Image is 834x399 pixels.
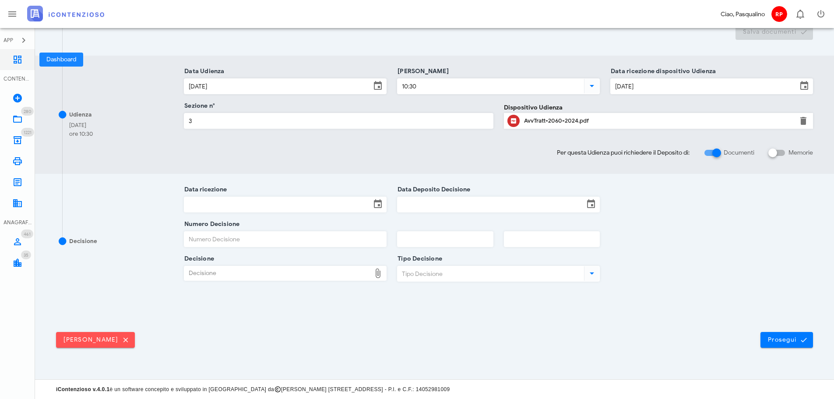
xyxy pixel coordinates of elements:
span: Distintivo [21,128,34,137]
span: 35 [24,252,28,258]
label: Sezione n° [182,102,215,110]
img: logo-text-2x.png [27,6,104,21]
span: [PERSON_NAME] [63,336,128,344]
span: Per questa Udienza puoi richiedere il Deposito di: [557,148,690,157]
input: Tipo Decisione [398,266,582,281]
input: Numero Decisione [184,232,386,247]
div: Decisione [184,266,371,280]
span: Prosegui [767,336,806,344]
span: Distintivo [21,107,34,116]
span: 280 [24,109,31,114]
button: Elimina [798,116,809,126]
div: Clicca per aprire un'anteprima del file o scaricarlo [524,114,793,128]
label: Memorie [788,148,813,157]
button: RP [768,4,789,25]
span: Distintivo [21,251,31,259]
label: Documenti [724,148,754,157]
input: Ora Udienza [398,79,582,94]
button: Distintivo [789,4,810,25]
button: [PERSON_NAME] [56,332,135,348]
span: 1221 [24,130,32,135]
button: Clicca per aprire un'anteprima del file o scaricarlo [507,115,520,127]
label: Decisione [182,254,214,263]
button: Prosegui [760,332,813,348]
div: CONTENZIOSO [4,75,32,83]
div: [DATE] [69,121,93,130]
input: Sezione n° [184,113,493,128]
strong: iContenzioso v.4.0.1 [56,386,109,392]
label: Dispositivo Udienza [504,103,563,112]
span: Distintivo [21,230,33,238]
span: 461 [24,231,31,237]
div: Ciao, Pasqualino [721,10,765,19]
div: Udienza [69,110,91,119]
div: AvvTratt-2060-2024.pdf [524,117,793,124]
label: Numero Decisione [182,220,239,229]
div: ore 10:30 [69,130,93,138]
label: Tipo Decisione [395,254,442,263]
label: [PERSON_NAME] [395,67,449,76]
label: Data ricezione dispositivo Udienza [608,67,716,76]
span: RP [771,6,787,22]
label: Data Udienza [182,67,225,76]
div: Decisione [69,237,97,246]
div: ANAGRAFICA [4,219,32,226]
